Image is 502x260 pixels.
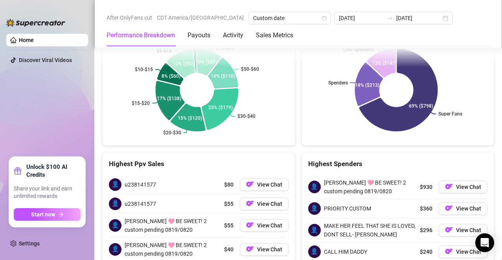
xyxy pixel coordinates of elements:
span: View Chat [456,205,481,212]
div: Activity [223,31,243,40]
span: 👤 [308,181,321,193]
img: OF [246,180,254,188]
text: $20-$30 [163,130,181,135]
img: OF [246,245,254,253]
a: Home [19,37,34,43]
span: 👤 [308,224,321,236]
text: $50-$60 [241,66,259,72]
button: OFView Chat [439,202,487,215]
button: OFView Chat [439,224,487,236]
text: $5-$10 [156,48,172,53]
span: View Chat [257,222,282,229]
a: Settings [19,240,40,247]
span: [PERSON_NAME] 🩷 BE SWEET! 2 custom pending 0819/0820 [125,217,221,234]
img: OF [445,247,453,255]
text: $70-$80 [216,46,234,51]
div: Highest Spenders [308,159,488,169]
div: Sales Metrics [256,31,293,40]
img: logo-BBDzfeDw.svg [6,19,65,27]
span: $296 [420,226,432,234]
span: View Chat [456,227,481,233]
span: swap-right [387,15,393,21]
span: View Chat [257,246,282,253]
button: OFView Chat [240,178,289,191]
button: Start nowarrow-right [14,208,81,221]
span: to [387,15,393,21]
span: u238141577 [125,180,156,189]
span: After OnlyFans cut [107,12,152,24]
span: View Chat [257,201,282,207]
span: CDT America/[GEOGRAPHIC_DATA] [157,12,244,24]
span: CALL HIM DADDY [324,247,367,256]
img: OF [445,183,453,190]
input: Start date [339,14,384,22]
button: OFView Chat [240,243,289,256]
span: $930 [420,183,432,191]
input: End date [396,14,441,22]
span: 👤 [308,202,321,215]
text: Super Fans [438,111,462,117]
button: OFView Chat [240,198,289,210]
span: MAKE HER FEEL THAT SHE IS LOVED, DONT SELL- [PERSON_NAME] [324,222,417,239]
span: View Chat [456,249,481,255]
div: Highest Ppv Sales [109,159,289,169]
span: Share your link and earn unlimited rewards [14,185,81,200]
span: $55 [224,221,234,230]
text: Low-Spenders [343,47,373,52]
span: PRIORITY CUSTOM [324,204,371,213]
text: $10-$15 [135,67,153,72]
span: [PERSON_NAME] 🩷 BE SWEET! 2 custom pending 0819/0820 [125,241,221,258]
div: Open Intercom Messenger [475,233,494,252]
img: OF [445,204,453,212]
span: Custom date [253,12,326,24]
span: u238141577 [125,200,156,208]
span: $360 [420,204,432,213]
img: OF [445,226,453,234]
span: 👤 [109,243,121,256]
span: [PERSON_NAME] 🩷 BE SWEET! 2 custom pending 0819/0820 [324,178,417,196]
span: 👤 [109,219,121,232]
button: OFView Chat [439,245,487,258]
span: arrow-right [58,212,64,217]
span: $240 [420,247,432,256]
button: OFView Chat [439,181,487,193]
div: Payouts [188,31,210,40]
span: $40 [224,245,234,254]
span: Start now [31,211,55,218]
span: 👤 [109,178,121,191]
strong: Unlock $100 AI Credits [26,163,81,179]
span: 👤 [308,245,321,258]
text: $30-$40 [237,114,256,119]
span: gift [14,167,22,175]
span: View Chat [257,181,282,188]
a: Discover Viral Videos [19,57,72,63]
img: OF [246,221,254,229]
span: $55 [224,200,234,208]
span: View Chat [456,184,481,190]
button: OFView Chat [240,219,289,232]
span: 👤 [109,198,121,210]
img: OF [246,200,254,207]
div: Performance Breakdown [107,31,175,40]
span: $80 [224,180,234,189]
text: Spenders [328,80,348,85]
text: $15-$20 [132,100,150,106]
span: calendar [322,16,327,20]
